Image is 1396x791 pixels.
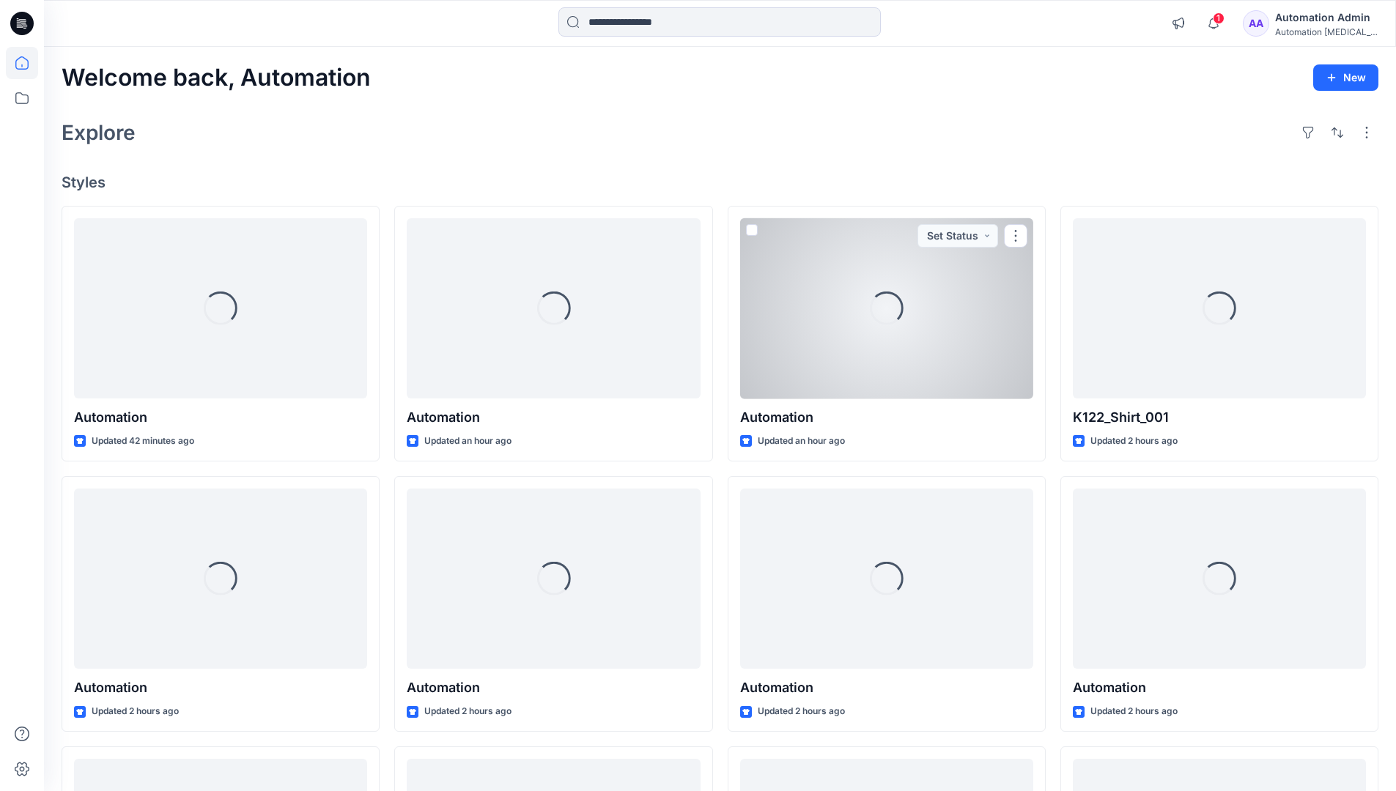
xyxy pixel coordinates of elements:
button: New [1313,64,1378,91]
div: Automation Admin [1275,9,1378,26]
p: Updated 42 minutes ago [92,434,194,449]
p: Automation [74,677,367,698]
p: Automation [407,677,700,698]
p: Updated an hour ago [424,434,512,449]
h2: Welcome back, Automation [62,64,371,92]
p: Automation [740,677,1033,698]
p: Automation [407,407,700,428]
h2: Explore [62,121,136,144]
p: Automation [74,407,367,428]
p: Automation [740,407,1033,428]
p: Updated an hour ago [758,434,845,449]
p: Updated 2 hours ago [424,704,512,719]
p: Automation [1073,677,1366,698]
p: Updated 2 hours ago [92,704,179,719]
p: Updated 2 hours ago [1090,434,1178,449]
span: 1 [1213,12,1225,24]
h4: Styles [62,174,1378,191]
div: Automation [MEDICAL_DATA]... [1275,26,1378,37]
p: Updated 2 hours ago [1090,704,1178,719]
div: AA [1243,10,1269,37]
p: Updated 2 hours ago [758,704,845,719]
p: K122_Shirt_001 [1073,407,1366,428]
